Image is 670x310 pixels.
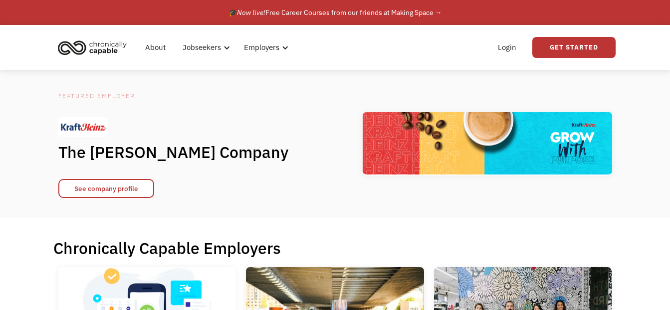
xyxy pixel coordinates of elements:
em: Now live! [237,8,265,17]
h1: The [PERSON_NAME] Company [58,142,308,162]
a: Get Started [532,37,616,58]
img: Chronically Capable logo [55,36,130,58]
a: See company profile [58,179,154,198]
a: home [55,36,134,58]
div: Employers [238,31,291,63]
h1: Chronically Capable Employers [53,238,617,258]
div: Featured Employer [58,90,308,102]
a: About [139,31,172,63]
div: Employers [244,41,279,53]
div: Jobseekers [177,31,233,63]
a: Login [492,31,522,63]
div: Jobseekers [183,41,221,53]
div: 🎓 Free Career Courses from our friends at Making Space → [228,6,442,18]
